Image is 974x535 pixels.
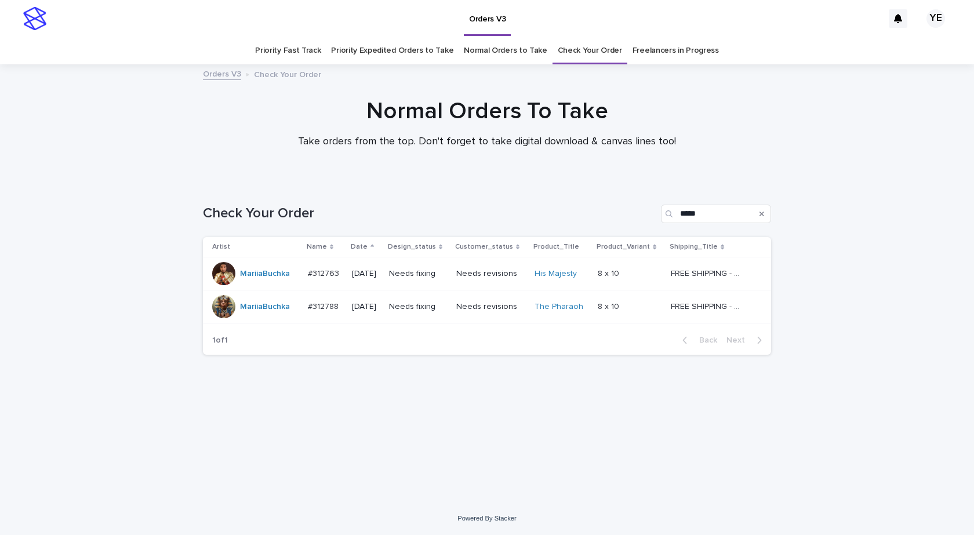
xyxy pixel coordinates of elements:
p: [DATE] [352,302,379,312]
span: Back [692,336,717,344]
p: 8 x 10 [598,300,622,312]
a: MariiaBuchka [240,302,290,312]
p: Needs revisions [456,269,525,279]
p: [DATE] [352,269,379,279]
a: MariiaBuchka [240,269,290,279]
p: Artist [212,241,230,253]
h1: Normal Orders To Take [203,97,771,125]
img: stacker-logo-s-only.png [23,7,46,30]
p: #312788 [308,300,341,312]
p: Design_status [388,241,436,253]
a: Freelancers in Progress [633,37,719,64]
a: Orders V3 [203,67,241,80]
p: Needs revisions [456,302,525,312]
tr: MariiaBuchka #312788#312788 [DATE]Needs fixingNeeds revisionsThe Pharaoh 8 x 108 x 10 FREE SHIPPI... [203,290,771,323]
p: Check Your Order [254,67,321,80]
p: Customer_status [455,241,513,253]
p: FREE SHIPPING - preview in 1-2 business days, after your approval delivery will take 5-10 b.d. [671,300,746,312]
button: Next [722,335,771,345]
h1: Check Your Order [203,205,656,222]
p: Date [351,241,368,253]
a: Priority Expedited Orders to Take [331,37,453,64]
a: His Majesty [535,269,577,279]
a: Normal Orders to Take [464,37,547,64]
p: Shipping_Title [670,241,718,253]
p: #312763 [308,267,341,279]
p: Product_Variant [597,241,650,253]
a: Priority Fast Track [255,37,321,64]
p: FREE SHIPPING - preview in 1-2 business days, after your approval delivery will take 5-10 b.d. [671,267,746,279]
p: 1 of 1 [203,326,237,355]
p: Needs fixing [389,269,447,279]
a: Check Your Order [558,37,622,64]
p: Needs fixing [389,302,447,312]
a: The Pharaoh [535,302,583,312]
div: YE [926,9,945,28]
a: Powered By Stacker [457,515,516,522]
input: Search [661,205,771,223]
span: Next [726,336,752,344]
p: Take orders from the top. Don't forget to take digital download & canvas lines too! [255,136,719,148]
p: 8 x 10 [598,267,622,279]
tr: MariiaBuchka #312763#312763 [DATE]Needs fixingNeeds revisionsHis Majesty 8 x 108 x 10 FREE SHIPPI... [203,257,771,290]
p: Name [307,241,327,253]
p: Product_Title [533,241,579,253]
button: Back [673,335,722,345]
